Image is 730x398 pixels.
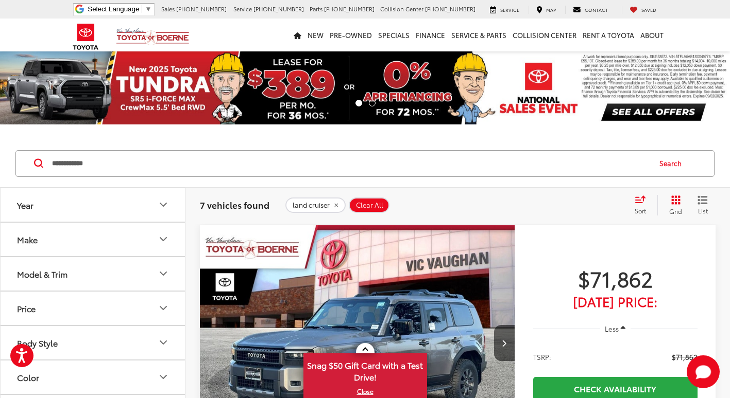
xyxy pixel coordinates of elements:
[533,352,551,362] span: TSRP:
[157,371,169,383] div: Color
[533,296,698,306] span: [DATE] Price:
[565,6,616,14] a: Contact
[622,6,664,14] a: My Saved Vehicles
[494,325,515,361] button: Next image
[637,19,667,51] a: About
[310,5,322,13] span: Parts
[157,198,169,211] div: Year
[690,195,716,215] button: List View
[546,6,556,13] span: Map
[51,151,650,176] input: Search by Make, Model, or Keyword
[200,198,269,211] span: 7 vehicles found
[635,206,646,215] span: Sort
[1,326,186,359] button: Body StyleBody Style
[687,355,720,388] svg: Start Chat
[116,28,190,46] img: Vic Vaughan Toyota of Boerne
[327,19,375,51] a: Pre-Owned
[1,188,186,222] button: YearYear
[17,372,39,382] div: Color
[233,5,252,13] span: Service
[161,5,175,13] span: Sales
[88,5,139,13] span: Select Language
[482,6,527,14] a: Service
[641,6,656,13] span: Saved
[687,355,720,388] button: Toggle Chat Window
[293,201,330,209] span: land cruiser
[657,195,690,215] button: Grid View
[1,257,186,291] button: Model & TrimModel & Trim
[600,319,631,338] button: Less
[380,5,423,13] span: Collision Center
[510,19,580,51] a: Collision Center
[585,6,608,13] span: Contact
[533,265,698,291] span: $71,862
[304,19,327,51] a: New
[285,197,346,213] button: remove land%20cruiser
[605,324,619,333] span: Less
[66,20,105,53] img: Toyota
[1,223,186,256] button: MakeMake
[17,200,33,210] div: Year
[1,292,186,325] button: PricePrice
[375,19,413,51] a: Specials
[500,6,519,13] span: Service
[176,5,227,13] span: [PHONE_NUMBER]
[413,19,448,51] a: Finance
[698,206,708,215] span: List
[88,5,151,13] a: Select Language​
[356,201,383,209] span: Clear All
[630,195,657,215] button: Select sort value
[324,5,375,13] span: [PHONE_NUMBER]
[669,207,682,215] span: Grid
[157,336,169,349] div: Body Style
[529,6,564,14] a: Map
[157,302,169,314] div: Price
[425,5,476,13] span: [PHONE_NUMBER]
[157,267,169,280] div: Model & Trim
[672,352,698,362] span: $71,862
[17,269,67,279] div: Model & Trim
[17,234,38,244] div: Make
[253,5,304,13] span: [PHONE_NUMBER]
[17,303,36,313] div: Price
[580,19,637,51] a: Rent a Toyota
[17,338,58,348] div: Body Style
[650,151,697,176] button: Search
[448,19,510,51] a: Service & Parts: Opens in a new tab
[291,19,304,51] a: Home
[1,360,186,394] button: ColorColor
[157,233,169,245] div: Make
[145,5,151,13] span: ▼
[349,197,389,213] button: Clear All
[304,354,426,386] span: Snag $50 Gift Card with a Test Drive!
